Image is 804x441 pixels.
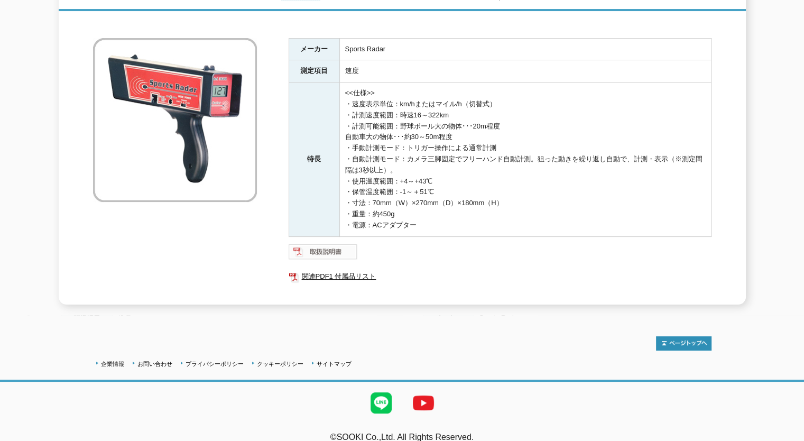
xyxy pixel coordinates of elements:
img: LINE [360,382,402,424]
a: 取扱説明書 [289,250,358,258]
td: Sports Radar [339,38,711,60]
a: クッキーポリシー [257,361,303,367]
td: 速度 [339,60,711,82]
a: 企業情報 [101,361,124,367]
th: 測定項目 [289,60,339,82]
a: お問い合わせ [137,361,172,367]
a: 関連PDF1 付属品リスト [289,270,711,283]
a: プライバシーポリシー [186,361,244,367]
th: メーカー [289,38,339,60]
img: トップページへ [656,336,711,351]
img: スポーツレーダーガン SR3600 [93,38,257,202]
a: サイトマップ [317,361,352,367]
img: YouTube [402,382,445,424]
th: 特長 [289,82,339,236]
td: <<仕様>> ・速度表示単位：km/hまたはマイル/h（切替式） ・計測速度範囲：時速16～322km ・計測可能範囲：野球ボール大の物体･･･20m程度 自動車大の物体･･･約30～50m程度... [339,82,711,236]
img: 取扱説明書 [289,243,358,260]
